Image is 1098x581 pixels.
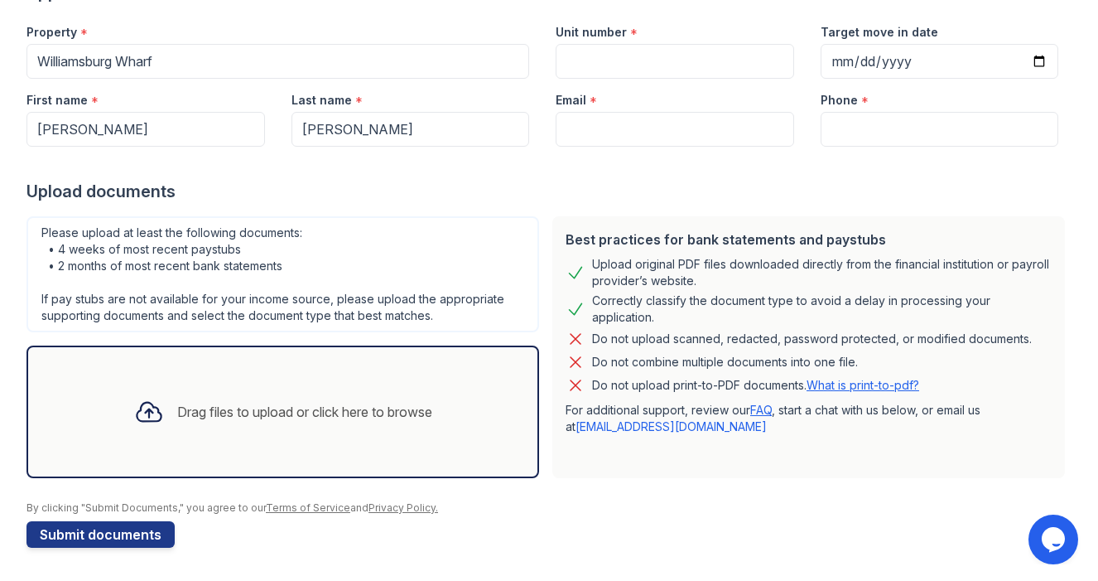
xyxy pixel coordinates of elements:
div: Please upload at least the following documents: • 4 weeks of most recent paystubs • 2 months of m... [26,216,539,332]
iframe: chat widget [1028,515,1081,564]
div: Best practices for bank statements and paystubs [566,230,1052,249]
button: Submit documents [26,521,175,548]
a: FAQ [750,403,772,417]
label: Phone [821,92,858,109]
label: Email [556,92,586,109]
div: By clicking "Submit Documents," you agree to our and [26,501,1072,515]
a: [EMAIL_ADDRESS][DOMAIN_NAME] [575,419,767,433]
div: Correctly classify the document type to avoid a delay in processing your application. [592,293,1052,326]
label: Property [26,24,77,41]
a: What is print-to-pdf? [807,378,919,392]
p: For additional support, review our , start a chat with us below, or email us at [566,402,1052,435]
label: Last name [291,92,352,109]
div: Upload documents [26,180,1072,203]
div: Do not upload scanned, redacted, password protected, or modified documents. [592,329,1032,349]
label: Target move in date [821,24,938,41]
a: Privacy Policy. [368,501,438,514]
div: Do not combine multiple documents into one file. [592,352,858,372]
a: Terms of Service [266,501,350,514]
div: Drag files to upload or click here to browse [177,402,432,422]
label: First name [26,92,88,109]
div: Upload original PDF files downloaded directly from the financial institution or payroll provider’... [592,256,1052,289]
label: Unit number [556,24,627,41]
p: Do not upload print-to-PDF documents. [592,377,919,394]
